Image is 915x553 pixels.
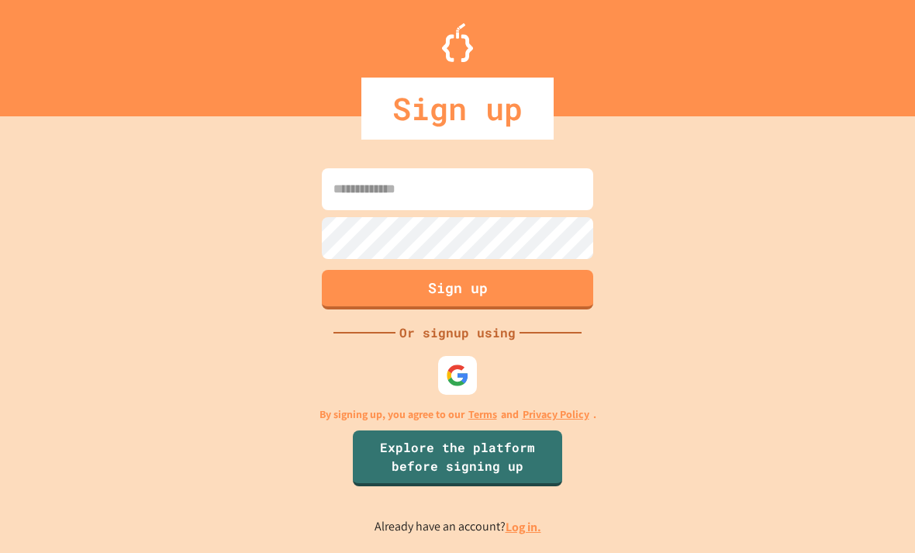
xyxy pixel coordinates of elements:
[506,519,541,535] a: Log in.
[319,406,596,423] p: By signing up, you agree to our and .
[375,517,541,537] p: Already have an account?
[442,23,473,62] img: Logo.svg
[446,364,469,387] img: google-icon.svg
[322,270,593,309] button: Sign up
[353,430,562,486] a: Explore the platform before signing up
[523,406,589,423] a: Privacy Policy
[468,406,497,423] a: Terms
[361,78,554,140] div: Sign up
[395,323,520,342] div: Or signup using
